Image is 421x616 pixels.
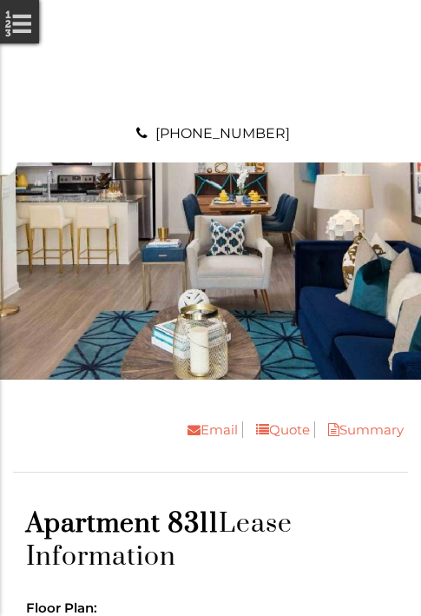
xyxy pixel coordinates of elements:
[26,507,219,540] span: Apartment 8311
[243,421,315,438] a: Quote
[26,599,97,616] span: Floor Plan:
[26,507,395,573] h1: Lease Information
[155,125,290,142] a: [PHONE_NUMBER]
[168,17,254,104] img: A graphic with a red M and the word SOUTH.
[174,421,243,438] a: Email
[315,421,408,438] a: Summary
